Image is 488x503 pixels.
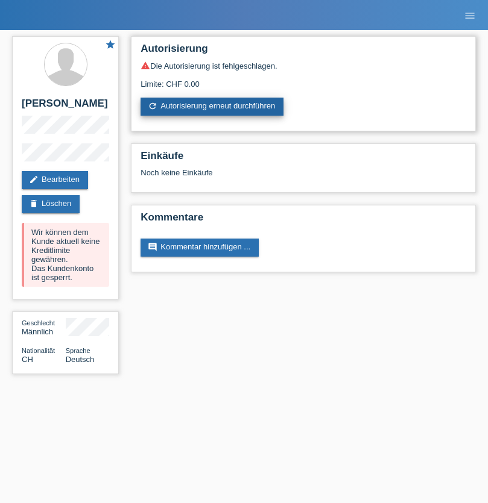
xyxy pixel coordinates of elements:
span: Schweiz [22,355,33,364]
span: Geschlecht [22,319,55,326]
a: deleteLöschen [22,195,80,213]
div: Limite: CHF 0.00 [141,70,466,89]
h2: Autorisierung [141,43,466,61]
i: comment [148,242,157,252]
h2: Einkäufe [141,150,466,168]
span: Deutsch [66,355,95,364]
span: Sprache [66,347,90,354]
i: delete [29,199,39,208]
i: menu [464,10,476,22]
span: Nationalität [22,347,55,354]
h2: Kommentare [141,211,466,230]
a: star [105,39,116,52]
div: Wir können dem Kunde aktuell keine Kreditlimite gewähren. Das Kundenkonto ist gesperrt. [22,223,109,287]
i: edit [29,175,39,184]
div: Noch keine Einkäufe [141,168,466,186]
a: refreshAutorisierung erneut durchführen [141,98,284,116]
i: warning [141,61,150,70]
h2: [PERSON_NAME] [22,98,109,116]
div: Männlich [22,318,66,336]
i: refresh [148,101,157,111]
div: Die Autorisierung ist fehlgeschlagen. [141,61,466,70]
a: menu [458,11,482,19]
a: editBearbeiten [22,171,88,189]
i: star [105,39,116,50]
a: commentKommentar hinzufügen ... [141,239,259,257]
